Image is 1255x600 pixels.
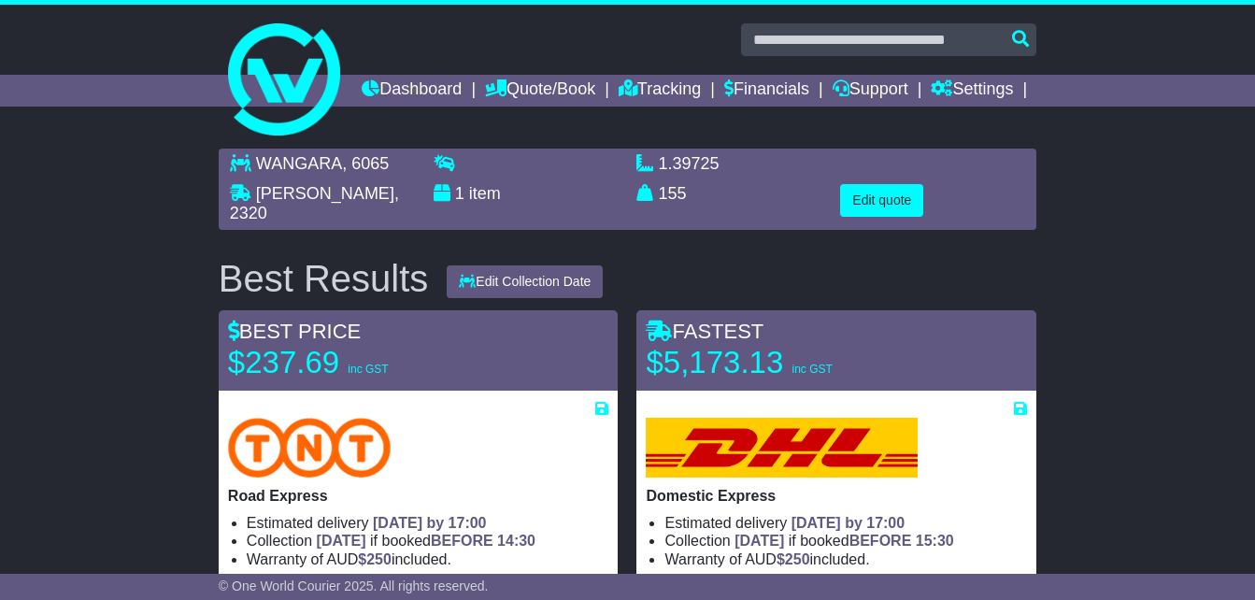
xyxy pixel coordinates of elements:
[664,532,1027,550] li: Collection
[455,184,464,203] span: 1
[362,75,462,107] a: Dashboard
[659,154,720,173] span: 1.39725
[664,514,1027,532] li: Estimated delivery
[497,533,535,549] span: 14:30
[366,551,392,567] span: 250
[916,533,954,549] span: 15:30
[247,550,609,568] li: Warranty of AUD included.
[247,514,609,532] li: Estimated delivery
[230,184,399,223] span: , 2320
[469,184,501,203] span: item
[646,344,879,381] p: $5,173.13
[792,363,832,376] span: inc GST
[373,515,487,531] span: [DATE] by 17:00
[724,75,809,107] a: Financials
[228,320,361,343] span: BEST PRICE
[659,184,687,203] span: 155
[646,418,917,478] img: DHL: Domestic Express
[664,550,1027,568] li: Warranty of AUD included.
[619,75,701,107] a: Tracking
[840,184,923,217] button: Edit quote
[646,320,763,343] span: FASTEST
[431,533,493,549] span: BEFORE
[256,154,342,173] span: WANGARA
[228,487,609,505] p: Road Express
[228,418,391,478] img: TNT Domestic: Road Express
[228,344,462,381] p: $237.69
[317,533,366,549] span: [DATE]
[447,265,603,298] button: Edit Collection Date
[646,487,1027,505] p: Domestic Express
[931,75,1013,107] a: Settings
[358,551,392,567] span: $
[734,533,784,549] span: [DATE]
[219,579,489,593] span: © One World Courier 2025. All rights reserved.
[342,154,389,173] span: , 6065
[777,551,810,567] span: $
[849,533,912,549] span: BEFORE
[485,75,595,107] a: Quote/Book
[833,75,908,107] a: Support
[792,515,906,531] span: [DATE] by 17:00
[256,184,394,203] span: [PERSON_NAME]
[209,258,438,299] div: Best Results
[247,532,609,550] li: Collection
[348,363,388,376] span: inc GST
[317,533,535,549] span: if booked
[785,551,810,567] span: 250
[734,533,953,549] span: if booked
